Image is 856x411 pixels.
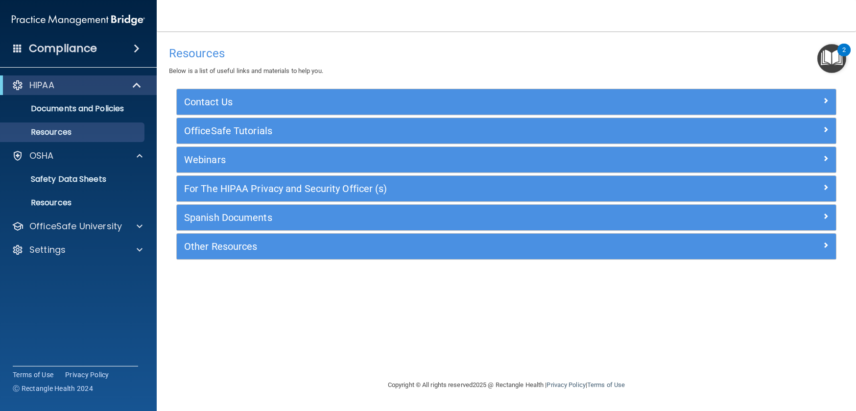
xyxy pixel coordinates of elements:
[12,244,143,256] a: Settings
[184,154,664,165] h5: Webinars
[29,79,54,91] p: HIPAA
[587,381,625,388] a: Terms of Use
[169,47,844,60] h4: Resources
[29,220,122,232] p: OfficeSafe University
[687,341,844,381] iframe: Drift Widget Chat Controller
[29,244,66,256] p: Settings
[184,97,664,107] h5: Contact Us
[12,79,142,91] a: HIPAA
[184,152,829,168] a: Webinars
[817,44,846,73] button: Open Resource Center, 2 new notifications
[184,241,664,252] h5: Other Resources
[12,10,145,30] img: PMB logo
[29,150,54,162] p: OSHA
[184,94,829,110] a: Contact Us
[328,369,685,401] div: Copyright © All rights reserved 2025 @ Rectangle Health | |
[184,125,664,136] h5: OfficeSafe Tutorials
[12,150,143,162] a: OSHA
[6,127,140,137] p: Resources
[184,239,829,254] a: Other Resources
[6,104,140,114] p: Documents and Policies
[12,220,143,232] a: OfficeSafe University
[184,181,829,196] a: For The HIPAA Privacy and Security Officer (s)
[184,183,664,194] h5: For The HIPAA Privacy and Security Officer (s)
[184,123,829,139] a: OfficeSafe Tutorials
[184,210,829,225] a: Spanish Documents
[6,198,140,208] p: Resources
[13,384,93,393] span: Ⓒ Rectangle Health 2024
[13,370,53,380] a: Terms of Use
[6,174,140,184] p: Safety Data Sheets
[184,212,664,223] h5: Spanish Documents
[842,50,846,63] div: 2
[65,370,109,380] a: Privacy Policy
[169,67,323,74] span: Below is a list of useful links and materials to help you.
[29,42,97,55] h4: Compliance
[547,381,585,388] a: Privacy Policy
